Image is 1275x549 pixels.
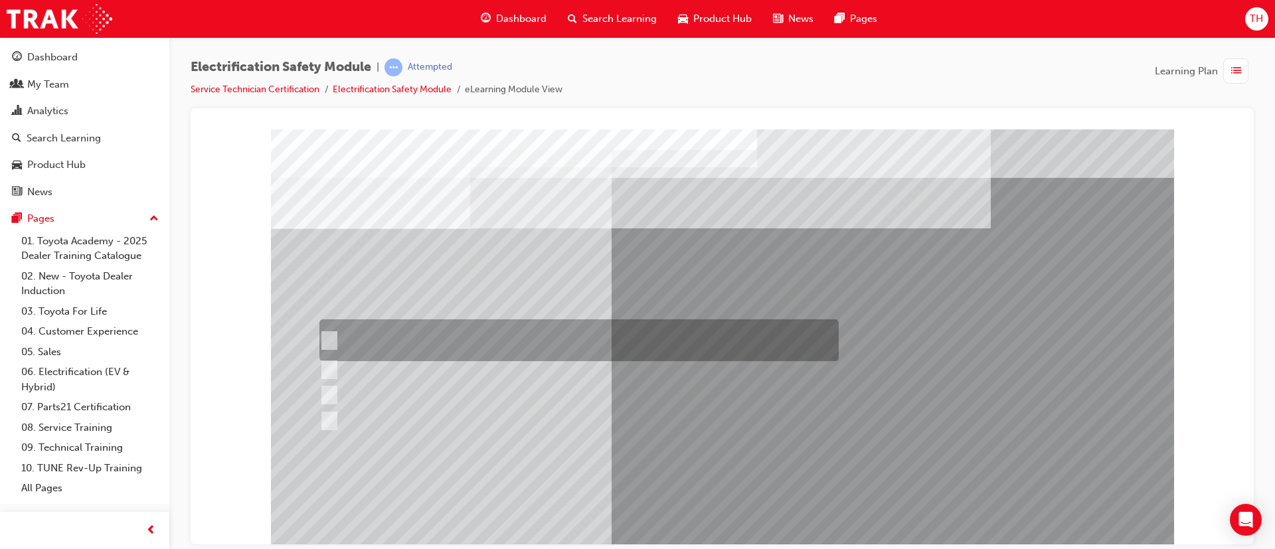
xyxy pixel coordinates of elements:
[27,185,52,200] div: News
[1155,58,1254,84] button: Learning Plan
[12,187,22,198] span: news-icon
[5,99,164,123] a: Analytics
[333,84,452,95] a: Electrification Safety Module
[16,362,164,397] a: 06. Electrification (EV & Hybrid)
[27,104,68,119] div: Analytics
[5,126,164,151] a: Search Learning
[481,11,491,27] span: guage-icon
[16,342,164,362] a: 05. Sales
[465,82,562,98] li: eLearning Module View
[5,206,164,231] button: Pages
[16,478,164,499] a: All Pages
[5,45,164,70] a: Dashboard
[667,5,762,33] a: car-iconProduct Hub
[12,106,22,118] span: chart-icon
[824,5,888,33] a: pages-iconPages
[12,213,22,225] span: pages-icon
[16,266,164,301] a: 02. New - Toyota Dealer Induction
[16,418,164,438] a: 08. Service Training
[693,11,752,27] span: Product Hub
[408,61,452,74] div: Attempted
[191,84,319,95] a: Service Technician Certification
[1230,504,1262,536] div: Open Intercom Messenger
[27,77,69,92] div: My Team
[16,458,164,479] a: 10. TUNE Rev-Up Training
[678,11,688,27] span: car-icon
[16,231,164,266] a: 01. Toyota Academy - 2025 Dealer Training Catalogue
[5,180,164,204] a: News
[27,50,78,65] div: Dashboard
[12,159,22,171] span: car-icon
[496,11,547,27] span: Dashboard
[1155,64,1218,79] span: Learning Plan
[12,79,22,91] span: people-icon
[149,210,159,228] span: up-icon
[16,437,164,458] a: 09. Technical Training
[384,58,402,76] span: learningRecordVerb_ATTEMPT-icon
[1245,7,1268,31] button: TH
[5,153,164,177] a: Product Hub
[773,11,783,27] span: news-icon
[1231,63,1241,80] span: list-icon
[7,4,112,34] img: Trak
[788,11,813,27] span: News
[27,131,101,146] div: Search Learning
[1250,11,1263,27] span: TH
[568,11,577,27] span: search-icon
[12,52,22,64] span: guage-icon
[27,211,54,226] div: Pages
[27,157,86,173] div: Product Hub
[470,5,557,33] a: guage-iconDashboard
[5,72,164,97] a: My Team
[557,5,667,33] a: search-iconSearch Learning
[16,321,164,342] a: 04. Customer Experience
[835,11,845,27] span: pages-icon
[16,301,164,322] a: 03. Toyota For Life
[16,397,164,418] a: 07. Parts21 Certification
[377,60,379,75] span: |
[5,42,164,206] button: DashboardMy TeamAnalyticsSearch LearningProduct HubNews
[191,60,371,75] span: Electrification Safety Module
[12,133,21,145] span: search-icon
[582,11,657,27] span: Search Learning
[146,522,156,539] span: prev-icon
[850,11,877,27] span: Pages
[762,5,824,33] a: news-iconNews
